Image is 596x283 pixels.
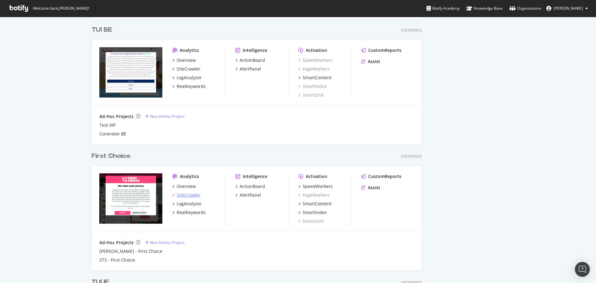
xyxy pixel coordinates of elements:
[306,47,327,53] div: Activation
[243,47,267,53] div: Intelligence
[298,83,327,89] a: SmartIndex
[298,183,333,189] a: SpeedWorkers
[177,209,206,216] div: RealKeywords
[145,114,184,119] a: New Ad-Hoc Project
[541,3,593,13] button: [PERSON_NAME]
[150,240,184,245] div: New Ad-Hoc Project
[554,6,583,11] span: Michael Boulter
[177,183,196,189] div: Overview
[177,57,196,63] div: Overview
[235,192,261,198] a: AlertPanel
[303,75,332,81] div: SmartContent
[298,209,327,216] a: SmartIndex
[427,5,459,11] div: Botify Academy
[240,66,261,72] div: AlertPanel
[235,183,265,189] a: ActionBoard
[235,57,265,63] a: ActionBoard
[92,152,133,161] a: First Choice
[243,173,267,180] div: Intelligence
[172,57,196,63] a: Overview
[298,192,330,198] a: PageWorkers
[172,83,206,89] a: RealKeywords
[298,66,330,72] a: PageWorkers
[172,66,201,72] a: SiteCrawler
[177,66,201,72] div: SiteCrawler
[368,173,401,180] div: CustomReports
[361,47,401,53] a: CustomReports
[298,57,333,63] a: SpeedWorkers
[172,201,202,207] a: LogAnalyzer
[368,58,380,65] div: Assist
[303,183,333,189] div: SpeedWorkers
[177,192,201,198] div: SiteCrawler
[172,209,206,216] a: RealKeywords
[368,47,401,53] div: CustomReports
[298,75,332,81] a: SmartContent
[298,218,323,224] a: SmartLink
[99,173,162,224] img: firstchoice.co.uk
[235,66,261,72] a: AlertPanel
[361,58,380,65] a: Assist
[99,47,162,98] img: tui.be
[240,183,265,189] div: ActionBoard
[99,257,135,263] a: ST3 - First Choice
[99,240,133,246] div: Ad-Hoc Projects
[509,5,541,11] div: Organizations
[92,152,130,161] div: First Choice
[172,183,196,189] a: Overview
[361,185,380,191] a: Assist
[368,185,380,191] div: Assist
[172,192,201,198] a: SiteCrawler
[177,83,206,89] div: RealKeywords
[361,173,401,180] a: CustomReports
[240,192,261,198] div: AlertPanel
[306,173,327,180] div: Activation
[177,75,202,81] div: LogAnalyzer
[150,114,184,119] div: New Ad-Hoc Project
[466,5,503,11] div: Knowledge Base
[298,201,332,207] a: SmartContent
[303,209,327,216] div: SmartIndex
[172,75,202,81] a: LogAnalyzer
[92,25,115,34] a: TUI BE
[298,92,323,98] a: SmartLink
[92,25,112,34] div: TUI BE
[99,248,162,254] a: [PERSON_NAME] - First Choice
[145,240,184,245] a: New Ad-Hoc Project
[33,6,89,11] span: Welcome back, [PERSON_NAME] !
[99,131,126,137] a: Corendon BE
[401,28,422,33] div: Enterprise
[575,262,590,277] div: Open Intercom Messenger
[99,122,115,128] a: Test VIP
[303,201,332,207] div: SmartContent
[401,154,422,159] div: Enterprise
[180,47,199,53] div: Analytics
[99,113,133,120] div: Ad-Hoc Projects
[240,57,265,63] div: ActionBoard
[177,201,202,207] div: LogAnalyzer
[180,173,199,180] div: Analytics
